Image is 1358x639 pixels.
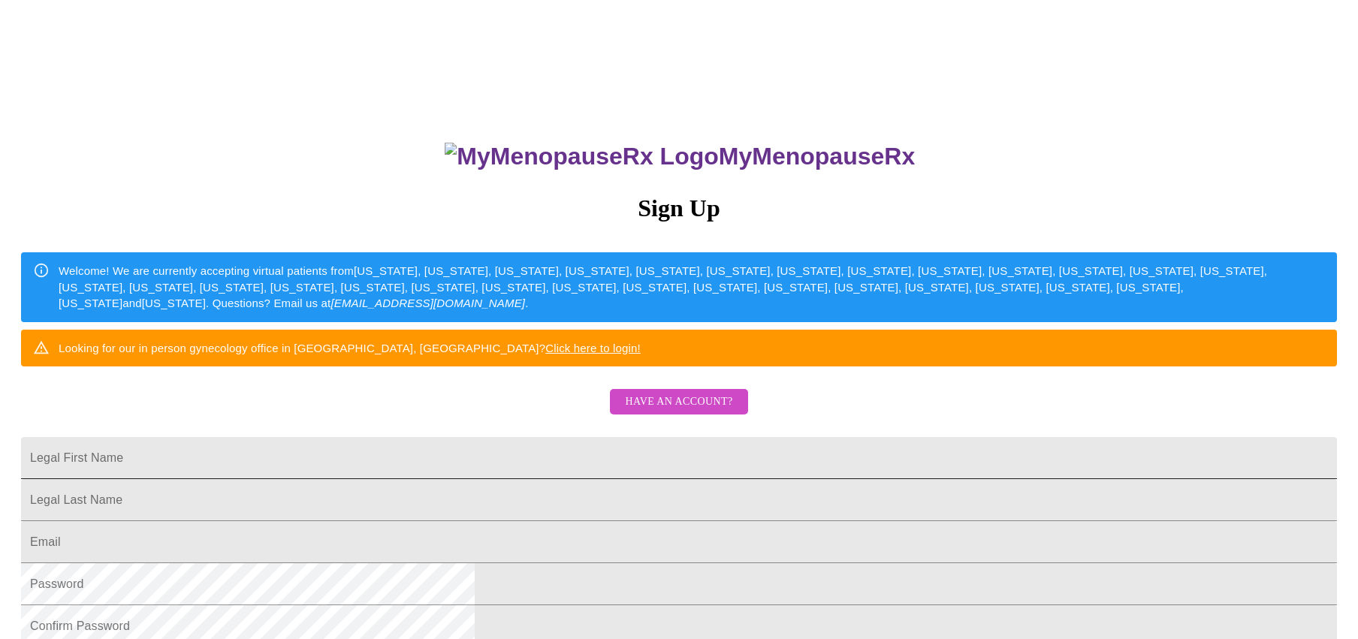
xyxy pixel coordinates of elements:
[21,194,1337,222] h3: Sign Up
[445,143,718,170] img: MyMenopauseRx Logo
[610,389,747,415] button: Have an account?
[59,257,1325,317] div: Welcome! We are currently accepting virtual patients from [US_STATE], [US_STATE], [US_STATE], [US...
[545,342,641,354] a: Click here to login!
[330,297,525,309] em: [EMAIL_ADDRESS][DOMAIN_NAME]
[59,334,641,362] div: Looking for our in person gynecology office in [GEOGRAPHIC_DATA], [GEOGRAPHIC_DATA]?
[606,405,751,418] a: Have an account?
[23,143,1338,170] h3: MyMenopauseRx
[625,393,732,411] span: Have an account?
